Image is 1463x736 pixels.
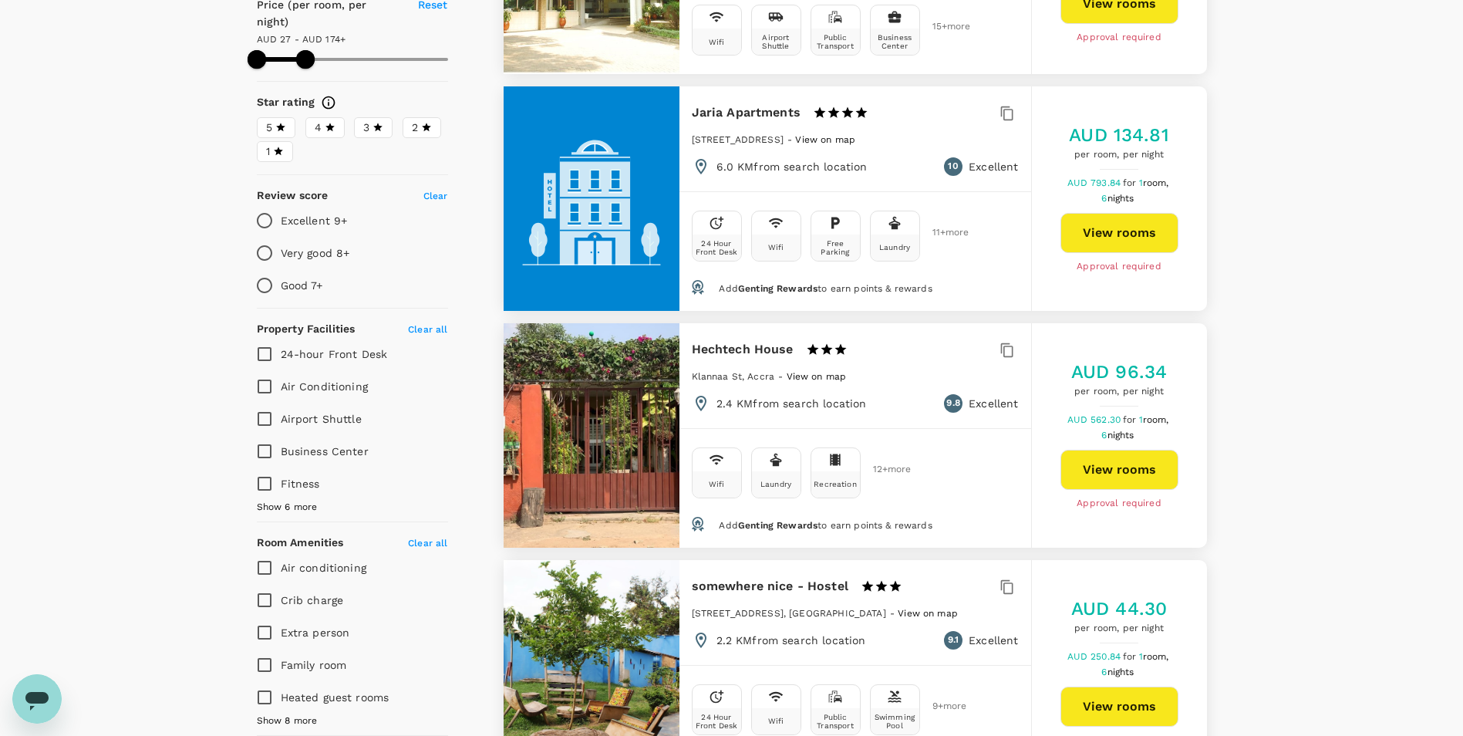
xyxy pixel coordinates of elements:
[281,213,348,228] p: Excellent 9+
[932,22,956,32] span: 15 + more
[709,38,725,46] div: Wifi
[814,239,857,256] div: Free Parking
[408,324,447,335] span: Clear all
[1077,30,1161,46] span: Approval required
[266,143,270,160] span: 1
[692,102,801,123] h6: Jaria Apartments
[738,520,817,531] span: Genting Rewards
[873,464,896,474] span: 12 + more
[1139,177,1171,188] span: 1
[257,34,346,45] span: AUD 27 - AUD 174+
[1107,667,1134,677] span: nights
[1123,651,1138,662] span: for
[281,380,368,393] span: Air Conditioning
[281,626,350,639] span: Extra person
[281,562,366,574] span: Air conditioning
[932,228,956,238] span: 11 + more
[1069,147,1169,163] span: per room, per night
[969,396,1018,411] p: Excellent
[12,674,62,724] iframe: Bouton de lancement de la fenêtre de messagerie
[787,371,847,382] span: View on map
[719,283,932,294] span: Add to earn points & rewards
[814,480,857,488] div: Recreation
[898,606,958,619] a: View on map
[1139,414,1171,425] span: 1
[709,480,725,488] div: Wifi
[281,478,320,490] span: Fitness
[948,633,959,648] span: 9.1
[412,120,418,136] span: 2
[281,594,344,606] span: Crib charge
[787,134,795,145] span: -
[890,608,898,619] span: -
[257,94,315,111] h6: Star rating
[257,187,329,204] h6: Review score
[719,520,932,531] span: Add to earn points & rewards
[315,120,322,136] span: 4
[1143,177,1169,188] span: room,
[692,134,784,145] span: [STREET_ADDRESS]
[768,717,784,725] div: Wifi
[692,608,886,619] span: [STREET_ADDRESS], [GEOGRAPHIC_DATA]
[281,659,347,671] span: Family room
[1071,596,1167,621] h5: AUD 44.30
[363,120,369,136] span: 3
[408,538,447,549] span: Clear all
[696,239,738,256] div: 24 Hour Front Desk
[1071,360,1167,384] h5: AUD 96.34
[321,95,336,110] svg: Star ratings are awarded to properties to represent the quality of services, facilities, and amen...
[281,691,389,704] span: Heated guest rooms
[1101,667,1136,677] span: 6
[755,33,797,50] div: Airport Shuttle
[738,283,817,294] span: Genting Rewards
[1107,430,1134,441] span: nights
[1077,496,1161,511] span: Approval required
[1060,450,1178,490] button: View rooms
[281,348,388,360] span: 24-hour Front Desk
[1060,213,1178,253] button: View rooms
[257,714,318,729] span: Show 8 more
[423,191,448,201] span: Clear
[257,500,318,515] span: Show 6 more
[948,159,958,174] span: 10
[795,133,855,145] a: View on map
[1143,414,1169,425] span: room,
[1143,651,1169,662] span: room,
[1071,621,1167,636] span: per room, per night
[696,713,738,730] div: 24 Hour Front Desk
[932,701,956,711] span: 9 + more
[692,339,794,360] h6: Hechtech House
[814,33,857,50] div: Public Transport
[716,159,868,174] p: 6.0 KM from search location
[874,33,916,50] div: Business Center
[787,370,847,382] a: View on map
[1067,651,1124,662] span: AUD 250.84
[1101,430,1136,441] span: 6
[768,243,784,252] div: Wifi
[281,413,362,425] span: Airport Shuttle
[1123,414,1138,425] span: for
[1107,193,1134,204] span: nights
[257,321,356,338] h6: Property Facilities
[1069,123,1169,147] h5: AUD 134.81
[898,608,958,619] span: View on map
[778,371,786,382] span: -
[969,159,1018,174] p: Excellent
[1060,687,1178,727] button: View rooms
[879,243,910,252] div: Laundry
[281,245,350,261] p: Very good 8+
[716,633,866,648] p: 2.2 KM from search location
[969,633,1018,648] p: Excellent
[1071,384,1167,400] span: per room, per night
[266,120,272,136] span: 5
[795,134,855,145] span: View on map
[1123,177,1138,188] span: for
[281,278,323,293] p: Good 7+
[716,396,867,411] p: 2.4 KM from search location
[1077,259,1161,275] span: Approval required
[1139,651,1171,662] span: 1
[760,480,791,488] div: Laundry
